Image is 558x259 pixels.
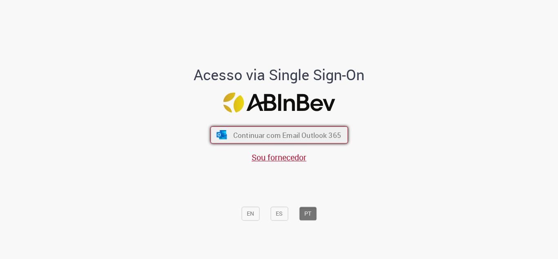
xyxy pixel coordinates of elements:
button: PT [299,207,317,221]
button: ícone Azure/Microsoft 360 Continuar com Email Outlook 365 [210,126,348,144]
span: Continuar com Email Outlook 365 [233,130,341,140]
button: ES [270,207,288,221]
img: ícone Azure/Microsoft 360 [216,131,228,140]
img: Logo ABInBev [223,93,335,113]
a: Sou fornecedor [252,152,306,163]
h1: Acesso via Single Sign-On [166,67,393,83]
button: EN [241,207,259,221]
